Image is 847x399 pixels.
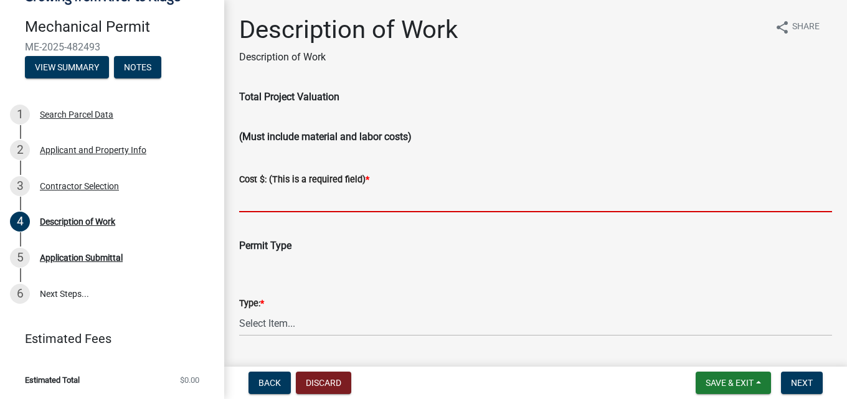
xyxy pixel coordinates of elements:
button: Next [781,372,823,394]
b: (Must include material and labor costs) [239,131,412,143]
div: Application Submittal [40,253,123,262]
span: Total Project Valuation [239,91,339,103]
div: 1 [10,105,30,124]
button: Back [248,372,291,394]
div: 3 [10,176,30,196]
button: shareShare [765,15,830,39]
wm-modal-confirm: Notes [114,63,161,73]
div: Contractor Selection [40,182,119,190]
div: 6 [10,284,30,304]
i: share [775,20,790,35]
h1: Description of Work [239,15,458,45]
label: Cost $: (This is a required field) [239,176,369,184]
h4: Mechanical Permit [25,18,214,36]
div: Applicant and Property Info [40,146,146,154]
span: Share [792,20,820,35]
button: Discard [296,372,351,394]
div: 5 [10,248,30,268]
div: Search Parcel Data [40,110,113,119]
span: Next [791,378,813,388]
b: Permit Type [239,240,291,251]
label: Type: [239,299,264,308]
button: View Summary [25,56,109,78]
p: Description of Work [239,50,458,65]
wm-modal-confirm: Summary [25,63,109,73]
div: Description of Work [40,217,115,226]
div: 2 [10,140,30,160]
span: Estimated Total [25,376,80,384]
span: Back [258,378,281,388]
span: $0.00 [180,376,199,384]
button: Save & Exit [696,372,771,394]
a: Estimated Fees [10,326,204,351]
button: Notes [114,56,161,78]
span: Save & Exit [706,378,754,388]
span: ME-2025-482493 [25,41,199,53]
div: 4 [10,212,30,232]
